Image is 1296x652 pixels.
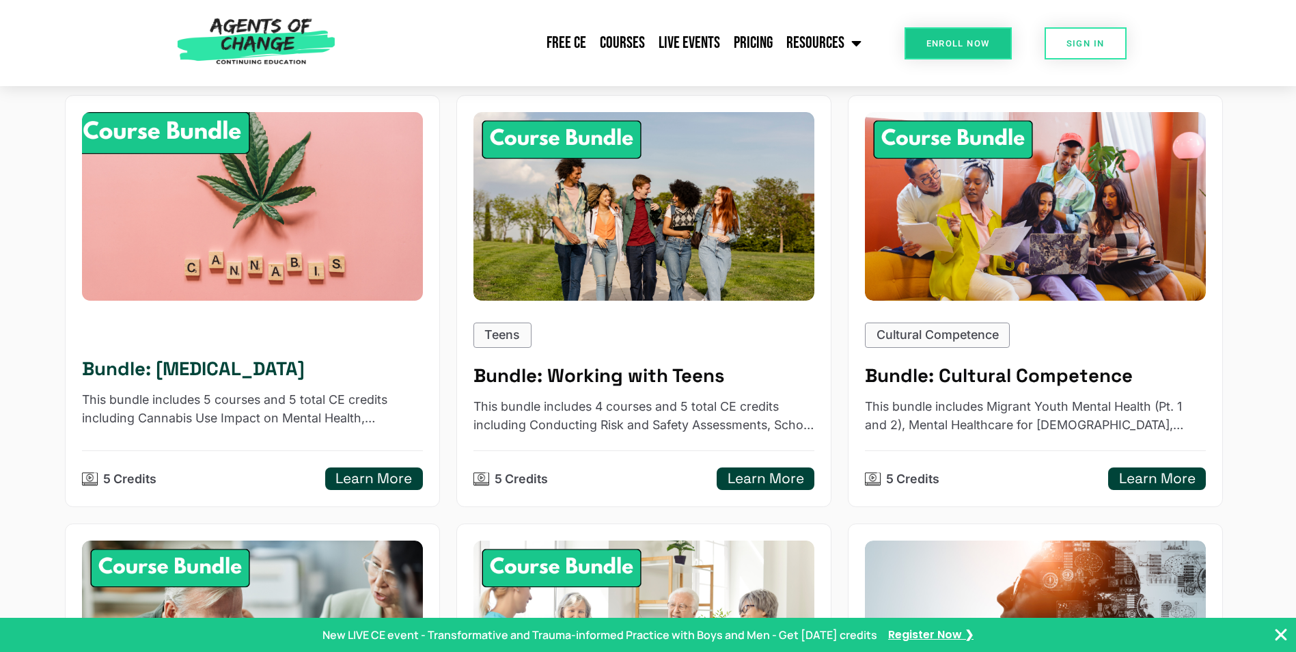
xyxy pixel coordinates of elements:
[848,95,1223,507] a: Cultural Competence - 5 Credit CE BundleCultural Competence Bundle: Cultural CompetenceThis bundl...
[886,470,939,489] p: 5 Credits
[865,364,1207,387] h5: Bundle: Cultural Competence
[865,112,1207,301] img: Cultural Competence - 5 Credit CE Bundle
[593,26,652,60] a: Courses
[65,103,441,310] img: Cannabis Use Disorder - 5 CE Credit Bundle
[82,391,424,427] p: This bundle includes 5 courses and 5 total CE credits including Cannabis Use Impact on Mental Hea...
[865,398,1207,434] p: This bundle includes Migrant Youth Mental Health (Pt. 1 and 2), Mental Healthcare for Latinos, Na...
[473,112,815,301] img: Working with Teens - 5 Credit CE Bundle
[926,39,990,48] span: Enroll Now
[1066,39,1105,48] span: SIGN IN
[540,26,593,60] a: Free CE
[65,95,440,507] a: Cannabis Use Disorder - 5 CE Credit BundleBundle: [MEDICAL_DATA]This bundle includes 5 courses an...
[103,470,156,489] p: 5 Credits
[905,27,1012,59] a: Enroll Now
[888,627,974,644] a: Register Now ❯
[1273,627,1289,643] button: Close Banner
[495,470,548,489] p: 5 Credits
[877,326,999,344] p: Cultural Competence
[728,470,804,487] h5: Learn More
[82,357,424,380] h5: Bundle: Cannabis Use Disorder
[1119,470,1196,487] h5: Learn More
[342,26,868,60] nav: Menu
[456,95,831,507] a: Working with Teens - 5 Credit CE BundleTeens Bundle: Working with TeensThis bundle includes 4 cou...
[322,627,877,643] p: New LIVE CE event - Transformative and Trauma-informed Practice with Boys and Men - Get [DATE] cr...
[652,26,727,60] a: Live Events
[82,112,424,301] div: Cannabis Use Disorder - 5 CE Credit Bundle
[473,364,815,387] h5: Bundle: Working with Teens
[727,26,780,60] a: Pricing
[473,398,815,434] p: This bundle includes 4 courses and 5 total CE credits including Conducting Risk and Safety Assess...
[1045,27,1127,59] a: SIGN IN
[484,326,520,344] p: Teens
[335,470,412,487] h5: Learn More
[780,26,868,60] a: Resources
